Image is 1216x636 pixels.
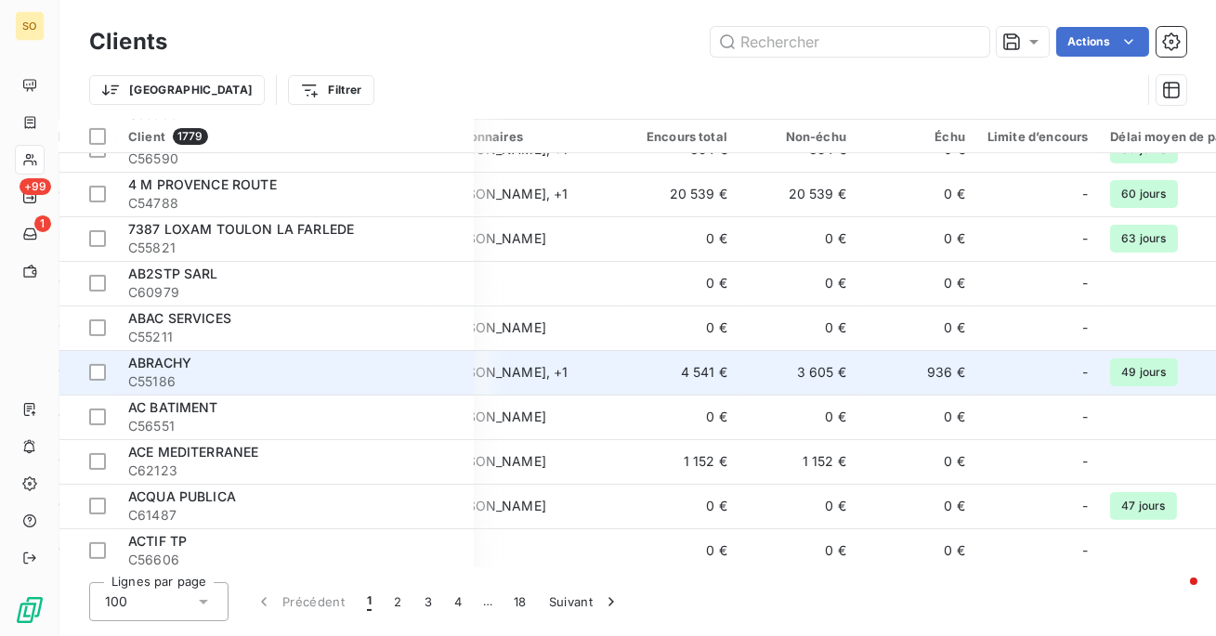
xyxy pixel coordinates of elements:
[438,129,608,144] div: Gestionnaires
[739,439,857,484] td: 1 152 €
[503,582,538,621] button: 18
[1153,573,1197,617] iframe: Intercom live chat
[857,305,976,350] td: 0 €
[620,528,739,573] td: 0 €
[128,533,187,549] span: ACTIF TP
[128,176,277,192] span: 4 M PROVENCE ROUTE
[739,350,857,395] td: 3 605 €
[1082,363,1088,382] span: -
[857,261,976,305] td: 0 €
[857,528,976,573] td: 0 €
[438,363,608,382] div: [PERSON_NAME] , + 1
[15,11,45,41] div: SO
[15,182,44,212] a: +99
[750,129,846,144] div: Non-échu
[383,582,412,621] button: 2
[1110,492,1176,520] span: 47 jours
[128,328,463,346] span: C55211
[473,587,503,617] span: …
[443,582,473,621] button: 4
[15,219,44,249] a: 1
[1110,225,1177,253] span: 63 jours
[128,444,258,460] span: ACE MEDITERRANEE
[438,185,608,203] div: [PERSON_NAME] , + 1
[857,439,976,484] td: 0 €
[739,261,857,305] td: 0 €
[1056,27,1149,57] button: Actions
[1082,274,1088,292] span: -
[128,355,191,370] span: ABRACHY
[1082,229,1088,248] span: -
[620,261,739,305] td: 0 €
[739,216,857,261] td: 0 €
[89,75,265,105] button: [GEOGRAPHIC_DATA]
[128,488,236,504] span: ACQUA PUBLICA
[1082,408,1088,426] span: -
[128,149,463,168] span: C56590
[288,75,373,105] button: Filtrer
[620,395,739,439] td: 0 €
[620,305,739,350] td: 0 €
[620,439,739,484] td: 1 152 €
[128,194,463,213] span: C54788
[89,25,167,58] h3: Clients
[128,372,463,391] span: C55186
[739,395,857,439] td: 0 €
[1082,452,1088,471] span: -
[34,215,51,232] span: 1
[128,461,463,480] span: C62123
[1082,497,1088,515] span: -
[620,172,739,216] td: 20 539 €
[173,128,208,145] span: 1779
[128,239,463,257] span: C55821
[987,129,1088,144] div: Limite d’encours
[128,221,354,237] span: 7387 LOXAM TOULON LA FARLEDE
[243,582,356,621] button: Précédent
[711,27,989,57] input: Rechercher
[413,582,443,621] button: 3
[1110,358,1177,386] span: 49 jours
[857,216,976,261] td: 0 €
[1082,541,1088,560] span: -
[128,506,463,525] span: C61487
[128,266,218,281] span: AB2STP SARL
[869,129,965,144] div: Échu
[739,305,857,350] td: 0 €
[356,582,383,621] button: 1
[739,528,857,573] td: 0 €
[128,283,463,302] span: C60979
[857,350,976,395] td: 936 €
[857,172,976,216] td: 0 €
[739,172,857,216] td: 20 539 €
[128,417,463,435] span: C56551
[620,216,739,261] td: 0 €
[620,350,739,395] td: 4 541 €
[857,484,976,528] td: 0 €
[538,582,632,621] button: Suivant
[128,129,165,144] span: Client
[631,129,727,144] div: Encours total
[739,484,857,528] td: 0 €
[857,395,976,439] td: 0 €
[128,399,218,415] span: AC BATIMENT
[367,592,372,611] span: 1
[1110,180,1177,208] span: 60 jours
[105,592,127,611] span: 100
[620,484,739,528] td: 0 €
[20,178,51,195] span: +99
[128,310,231,326] span: ABAC SERVICES
[15,595,45,625] img: Logo LeanPay
[1082,318,1088,337] span: -
[128,551,463,569] span: C56606
[1082,185,1088,203] span: -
